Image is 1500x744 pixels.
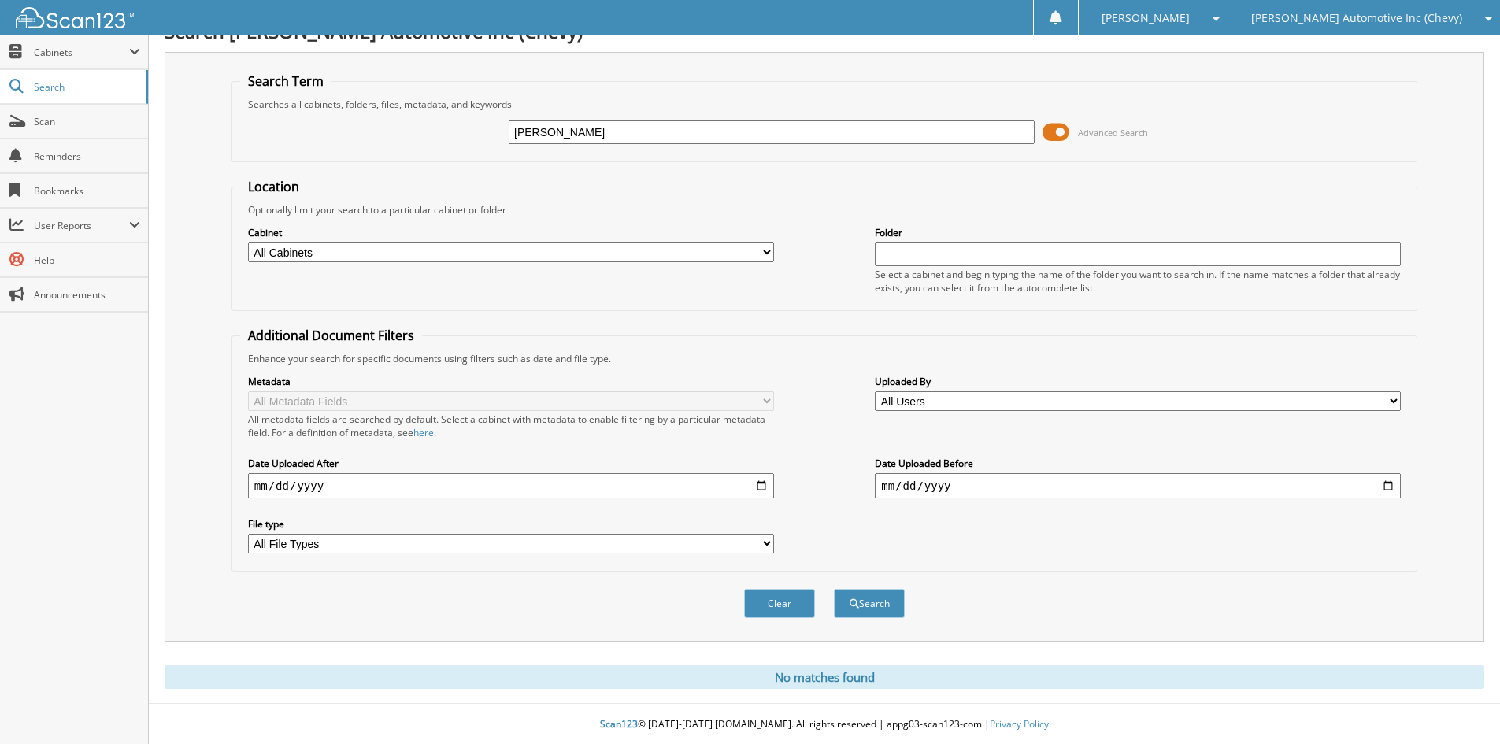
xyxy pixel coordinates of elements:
[34,288,140,302] span: Announcements
[34,46,129,59] span: Cabinets
[413,426,434,439] a: here
[149,705,1500,744] div: © [DATE]-[DATE] [DOMAIN_NAME]. All rights reserved | appg03-scan123-com |
[600,717,638,731] span: Scan123
[34,254,140,267] span: Help
[1102,13,1190,23] span: [PERSON_NAME]
[1251,13,1462,23] span: [PERSON_NAME] Automotive Inc (Chevy)
[34,150,140,163] span: Reminders
[240,72,331,90] legend: Search Term
[34,219,129,232] span: User Reports
[34,184,140,198] span: Bookmarks
[744,589,815,618] button: Clear
[1078,127,1148,139] span: Advanced Search
[875,268,1401,294] div: Select a cabinet and begin typing the name of the folder you want to search in. If the name match...
[240,203,1409,217] div: Optionally limit your search to a particular cabinet or folder
[240,178,307,195] legend: Location
[34,115,140,128] span: Scan
[248,226,774,239] label: Cabinet
[16,7,134,28] img: scan123-logo-white.svg
[875,226,1401,239] label: Folder
[34,80,138,94] span: Search
[834,589,905,618] button: Search
[240,327,422,344] legend: Additional Document Filters
[248,375,774,388] label: Metadata
[240,98,1409,111] div: Searches all cabinets, folders, files, metadata, and keywords
[248,473,774,498] input: start
[248,457,774,470] label: Date Uploaded After
[1421,668,1500,744] iframe: Chat Widget
[248,413,774,439] div: All metadata fields are searched by default. Select a cabinet with metadata to enable filtering b...
[165,665,1484,689] div: No matches found
[875,473,1401,498] input: end
[248,517,774,531] label: File type
[875,375,1401,388] label: Uploaded By
[240,352,1409,365] div: Enhance your search for specific documents using filters such as date and file type.
[875,457,1401,470] label: Date Uploaded Before
[990,717,1049,731] a: Privacy Policy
